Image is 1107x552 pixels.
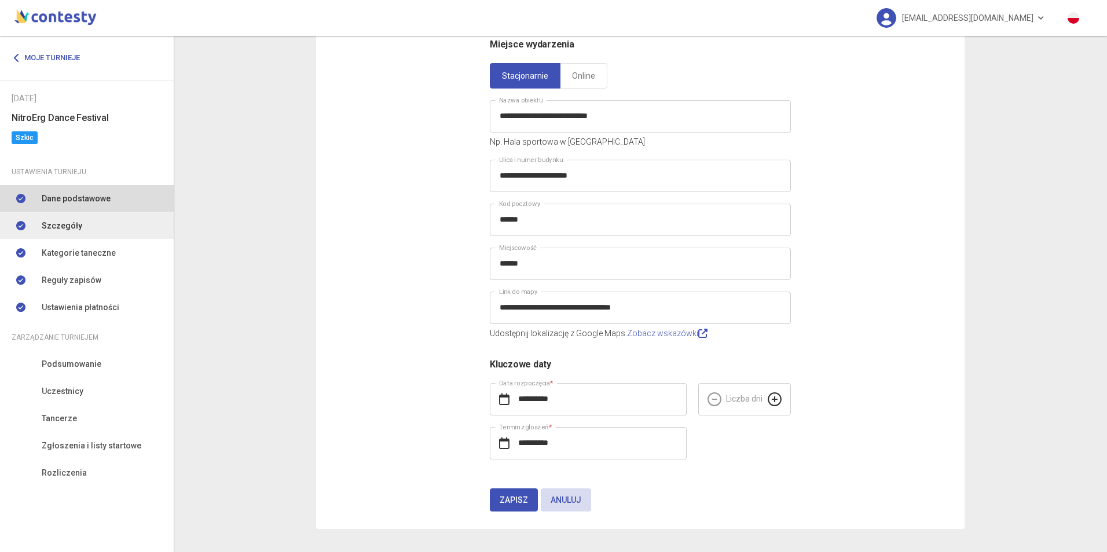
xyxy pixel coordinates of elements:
[42,466,87,479] span: Rozliczenia
[490,359,551,370] span: Kluczowe daty
[42,412,77,425] span: Tancerze
[12,331,98,344] span: Zarządzanie turniejem
[490,327,791,340] p: Udostępnij lokalizację z Google Maps.
[42,192,111,205] span: Dane podstawowe
[490,39,574,50] span: Miejsce wydarzenia
[42,385,83,398] span: Uczestnicy
[42,274,101,286] span: Reguły zapisów
[541,488,591,511] button: Anuluj
[12,111,162,125] h6: NitroErg Dance Festival
[42,301,119,314] span: Ustawienia płatności
[12,165,162,178] div: Ustawienia turnieju
[12,92,162,105] div: [DATE]
[490,488,538,511] button: Zapisz
[42,219,82,232] span: Szczegóły
[490,63,560,89] a: Stacjonarnie
[42,246,116,259] span: Kategorie taneczne
[490,135,791,148] p: Np. Hala sportowa w [GEOGRAPHIC_DATA]
[560,63,607,89] a: Online
[902,6,1033,30] span: [EMAIL_ADDRESS][DOMAIN_NAME]
[12,47,89,68] a: Moje turnieje
[627,329,708,338] a: Zobacz wskazówki
[500,495,528,505] span: Zapisz
[42,439,141,452] span: Zgłoszenia i listy startowe
[12,131,38,144] span: Szkic
[42,358,101,370] span: Podsumowanie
